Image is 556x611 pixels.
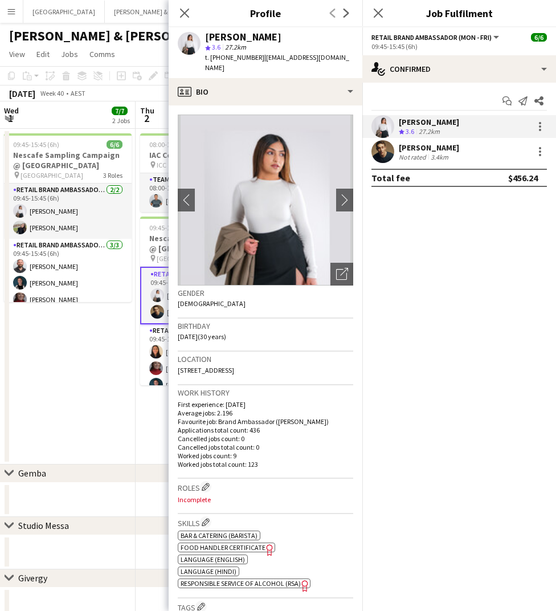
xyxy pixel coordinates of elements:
[9,49,25,59] span: View
[4,184,132,239] app-card-role: RETAIL Brand Ambassador (Mon - Fri)2/209:45-15:45 (6h)[PERSON_NAME][PERSON_NAME]
[178,354,353,364] h3: Location
[181,567,236,576] span: Language (Hindi)
[149,223,195,232] span: 09:45-15:45 (6h)
[178,426,353,434] p: Applications total count: 436
[140,150,268,160] h3: IAC Conference
[178,451,353,460] p: Worked jobs count: 9
[178,495,353,504] p: Incomplete
[178,332,226,341] span: [DATE] (30 years)
[38,89,66,97] span: Week 40
[140,173,268,212] app-card-role: Team Leader (Mon - Fri)1/108:00-17:00 (9h)[PERSON_NAME]
[178,366,234,374] span: [STREET_ADDRESS]
[21,171,83,180] span: [GEOGRAPHIC_DATA]
[178,288,353,298] h3: Gender
[399,153,428,161] div: Not rated
[178,321,353,331] h3: Birthday
[89,49,115,59] span: Comms
[181,555,245,564] span: Language (English)
[36,49,50,59] span: Edit
[178,443,353,451] p: Cancelled jobs total count: 0
[362,55,556,83] div: Confirmed
[406,127,414,136] span: 3.6
[212,43,220,51] span: 3.6
[140,105,154,116] span: Thu
[56,47,83,62] a: Jobs
[18,572,47,584] div: Givergy
[205,32,281,42] div: [PERSON_NAME]
[508,172,538,184] div: $456.24
[103,171,122,180] span: 3 Roles
[23,1,105,23] button: [GEOGRAPHIC_DATA]
[157,161,166,169] span: ICC
[399,142,459,153] div: [PERSON_NAME]
[371,42,547,51] div: 09:45-15:45 (6h)
[85,47,120,62] a: Comms
[178,299,246,308] span: [DEMOGRAPHIC_DATA]
[169,6,362,21] h3: Profile
[112,107,128,115] span: 7/7
[71,89,85,97] div: AEST
[178,434,353,443] p: Cancelled jobs count: 0
[362,6,556,21] h3: Job Fulfilment
[371,172,410,184] div: Total fee
[9,27,277,44] h1: [PERSON_NAME] & [PERSON_NAME]'s Board
[2,112,19,125] span: 1
[178,409,353,417] p: Average jobs: 2.196
[140,233,268,254] h3: Nescafe Sampling Campaign @ [GEOGRAPHIC_DATA]
[32,47,54,62] a: Edit
[371,33,501,42] button: RETAIL Brand Ambassador (Mon - Fri)
[61,49,78,59] span: Jobs
[178,388,353,398] h3: Work history
[399,117,459,127] div: [PERSON_NAME]
[18,467,46,479] div: Gemba
[138,112,154,125] span: 2
[140,133,268,212] app-job-card: 08:00-17:00 (9h)1/1IAC Conference ICC1 RoleTeam Leader (Mon - Fri)1/108:00-17:00 (9h)[PERSON_NAME]
[223,43,248,51] span: 27.2km
[18,520,69,531] div: Studio Messa
[13,140,59,149] span: 09:45-15:45 (6h)
[169,78,362,105] div: Bio
[371,33,492,42] span: RETAIL Brand Ambassador (Mon - Fri)
[428,153,451,161] div: 3.4km
[5,47,30,62] a: View
[9,88,35,99] div: [DATE]
[178,115,353,286] img: Crew avatar or photo
[178,460,353,469] p: Worked jobs total count: 123
[4,239,132,311] app-card-role: RETAIL Brand Ambassador (Mon - Fri)3/309:45-15:45 (6h)[PERSON_NAME][PERSON_NAME][PERSON_NAME]
[181,579,301,588] span: Responsible Service of Alcohol (RSA)
[178,417,353,426] p: Favourite job: Brand Ambassador ([PERSON_NAME])
[140,267,268,324] app-card-role: RETAIL Brand Ambassador (Mon - Fri)2/209:45-15:45 (6h)[PERSON_NAME][PERSON_NAME]
[205,53,349,72] span: | [EMAIL_ADDRESS][DOMAIN_NAME]
[105,1,250,23] button: [PERSON_NAME] & [PERSON_NAME]'s Board
[181,543,265,552] span: Food Handler Certificate
[4,105,19,116] span: Wed
[140,324,268,396] app-card-role: RETAIL Brand Ambassador (Mon - Fri)3/309:45-15:45 (6h)[PERSON_NAME][PERSON_NAME][PERSON_NAME]
[330,263,353,286] div: Open photos pop-in
[178,400,353,409] p: First experience: [DATE]
[107,140,122,149] span: 6/6
[112,116,130,125] div: 2 Jobs
[178,481,353,493] h3: Roles
[4,133,132,302] app-job-card: 09:45-15:45 (6h)6/6Nescafe Sampling Campaign @ [GEOGRAPHIC_DATA] [GEOGRAPHIC_DATA]3 RolesRETAIL B...
[181,531,257,540] span: Bar & Catering (Barista)
[157,254,219,263] span: [GEOGRAPHIC_DATA]
[416,127,442,137] div: 27.2km
[149,140,195,149] span: 08:00-17:00 (9h)
[140,217,268,385] app-job-card: 09:45-15:45 (6h)6/6Nescafe Sampling Campaign @ [GEOGRAPHIC_DATA] [GEOGRAPHIC_DATA]3 RolesRETAIL B...
[531,33,547,42] span: 6/6
[205,53,264,62] span: t. [PHONE_NUMBER]
[4,150,132,170] h3: Nescafe Sampling Campaign @ [GEOGRAPHIC_DATA]
[178,516,353,528] h3: Skills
